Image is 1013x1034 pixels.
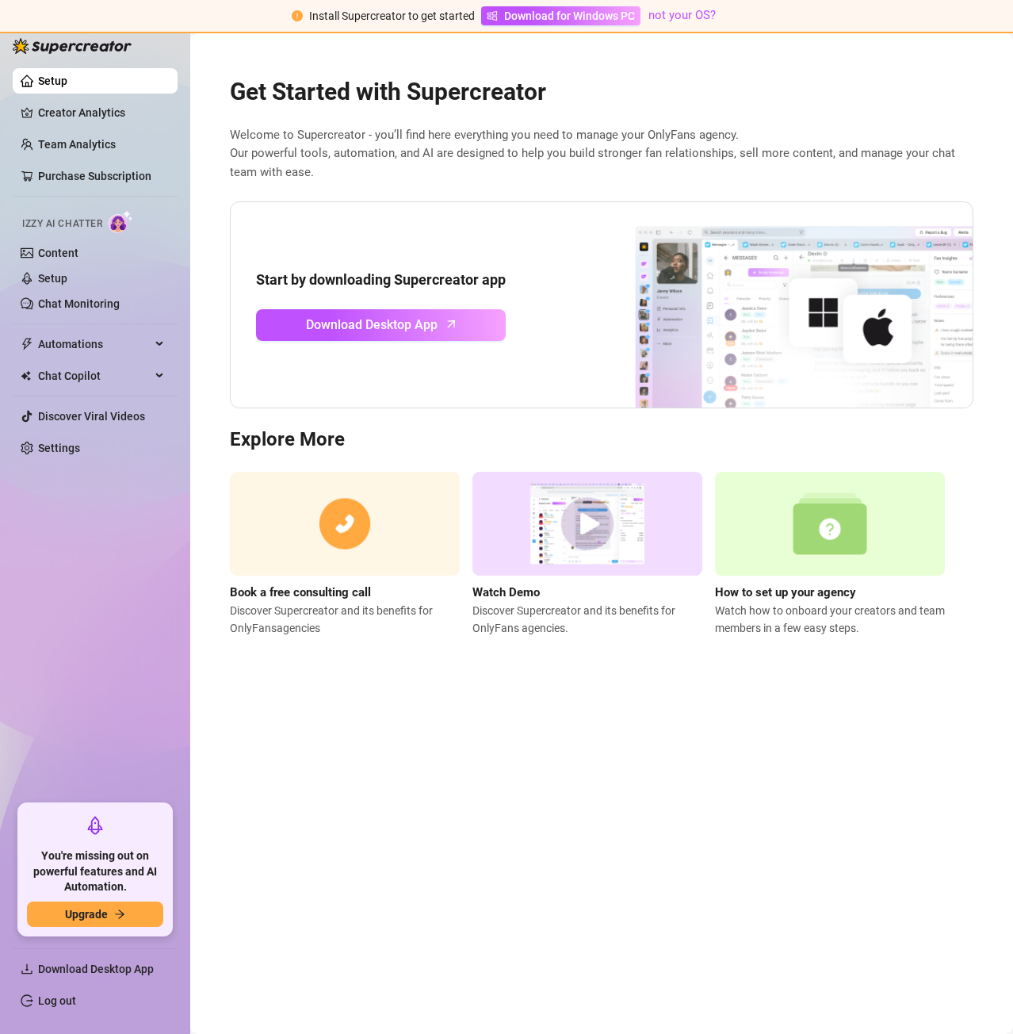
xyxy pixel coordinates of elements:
[715,472,945,576] img: setup agency guide
[38,963,154,975] span: Download Desktop App
[114,909,125,920] span: arrow-right
[487,10,498,21] span: windows
[292,10,303,21] span: exclamation-circle
[21,370,31,381] img: Chat Copilot
[472,472,702,576] img: supercreator demo
[22,216,102,232] span: Izzy AI Chatter
[648,8,716,22] a: not your OS?
[230,472,460,637] a: Book a free consulting callDiscover Supercreator and its benefits for OnlyFansagencies
[256,309,506,341] a: Download Desktop Apparrow-up
[38,442,80,454] a: Settings
[38,272,67,285] a: Setup
[230,126,973,182] span: Welcome to Supercreator - you’ll find here everything you need to manage your OnlyFans agency. Ou...
[715,585,856,599] strong: How to set up your agency
[38,410,145,423] a: Discover Viral Videos
[65,908,108,921] span: Upgrade
[86,816,105,835] span: rocket
[27,848,163,895] span: You're missing out on powerful features and AI Automation.
[306,315,438,335] span: Download Desktop App
[230,472,460,576] img: consulting call
[472,585,540,599] strong: Watch Demo
[38,994,76,1007] a: Log out
[256,271,506,288] strong: Start by downloading Supercreator app
[38,163,165,189] a: Purchase Subscription
[27,902,163,927] button: Upgradearrow-right
[472,602,702,637] span: Discover Supercreator and its benefits for OnlyFans agencies.
[21,963,33,975] span: download
[959,980,997,1018] iframe: Intercom live chat
[13,38,132,54] img: logo-BBDzfeDw.svg
[472,472,702,637] a: Watch DemoDiscover Supercreator and its benefits for OnlyFans agencies.
[715,472,945,637] a: How to set up your agencyWatch how to onboard your creators and team members in a few easy steps.
[576,202,973,408] img: download app
[109,210,133,233] img: AI Chatter
[715,602,945,637] span: Watch how to onboard your creators and team members in a few easy steps.
[38,100,165,125] a: Creator Analytics
[38,331,151,357] span: Automations
[230,585,371,599] strong: Book a free consulting call
[38,297,120,310] a: Chat Monitoring
[38,75,67,87] a: Setup
[481,6,640,25] a: Download for Windows PC
[230,77,973,107] h2: Get Started with Supercreator
[504,7,635,25] span: Download for Windows PC
[309,10,475,22] span: Install Supercreator to get started
[38,138,116,151] a: Team Analytics
[21,338,33,350] span: thunderbolt
[442,315,461,333] span: arrow-up
[230,602,460,637] span: Discover Supercreator and its benefits for OnlyFans agencies
[38,247,78,259] a: Content
[230,427,973,453] h3: Explore More
[38,363,151,389] span: Chat Copilot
